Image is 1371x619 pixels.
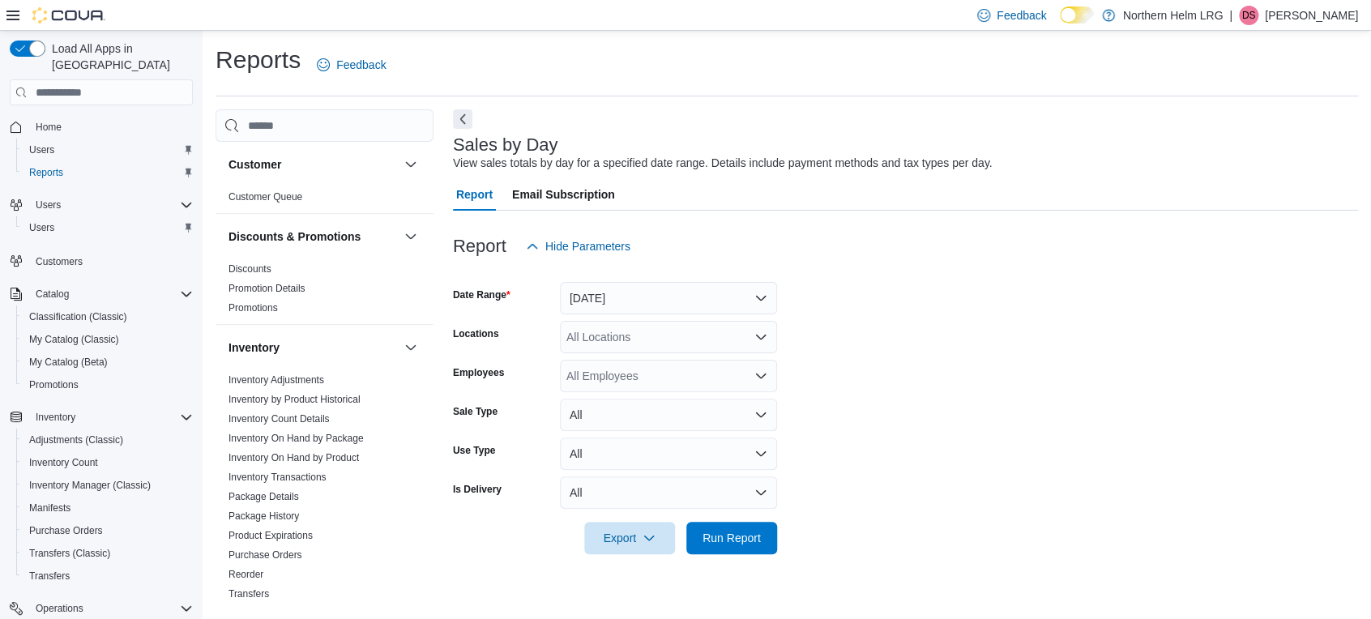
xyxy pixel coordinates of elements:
span: Inventory [29,408,193,427]
button: Classification (Classic) [16,305,199,328]
a: My Catalog (Beta) [23,352,114,372]
div: Inventory [216,370,434,610]
span: Transfers [228,587,269,600]
a: Promotions [228,302,278,314]
label: Employees [453,366,504,379]
span: Purchase Orders [23,521,193,540]
span: Users [23,140,193,160]
button: Adjustments (Classic) [16,429,199,451]
span: Feedback [336,57,386,73]
span: DS [1242,6,1256,25]
button: Users [16,139,199,161]
a: My Catalog (Classic) [23,330,126,349]
button: Manifests [16,497,199,519]
span: Adjustments (Classic) [29,433,123,446]
span: Inventory Count [29,456,98,469]
button: Promotions [16,374,199,396]
span: Email Subscription [512,178,615,211]
a: Discounts [228,263,271,275]
span: Reports [29,166,63,179]
span: Promotions [29,378,79,391]
button: Home [3,115,199,139]
label: Date Range [453,288,510,301]
input: Dark Mode [1060,6,1094,23]
span: Promotions [228,301,278,314]
a: Manifests [23,498,77,518]
a: Classification (Classic) [23,307,134,327]
a: Product Expirations [228,530,313,541]
h1: Reports [216,44,301,76]
p: [PERSON_NAME] [1265,6,1358,25]
a: Package History [228,510,299,522]
span: Adjustments (Classic) [23,430,193,450]
span: Operations [36,602,83,615]
p: Northern Helm LRG [1123,6,1224,25]
button: Reports [16,161,199,184]
span: Users [29,221,54,234]
a: Feedback [310,49,392,81]
span: Promotion Details [228,282,305,295]
a: Package Details [228,491,299,502]
span: Package Details [228,490,299,503]
h3: Customer [228,156,281,173]
button: Discounts & Promotions [401,227,421,246]
button: My Catalog (Classic) [16,328,199,351]
button: Inventory [401,338,421,357]
button: Transfers [16,565,199,587]
h3: Report [453,237,506,256]
button: All [560,476,777,509]
button: Catalog [29,284,75,304]
h3: Discounts & Promotions [228,228,361,245]
span: Users [23,218,193,237]
span: Reports [23,163,193,182]
button: All [560,399,777,431]
button: Transfers (Classic) [16,542,199,565]
span: Home [36,121,62,134]
span: My Catalog (Beta) [29,356,108,369]
button: All [560,438,777,470]
button: My Catalog (Beta) [16,351,199,374]
button: Open list of options [754,369,767,382]
button: Export [584,522,675,554]
button: Inventory [228,339,398,356]
span: Purchase Orders [228,549,302,561]
button: Inventory Manager (Classic) [16,474,199,497]
h3: Sales by Day [453,135,558,155]
button: Users [3,194,199,216]
span: Promotions [23,375,193,395]
span: Transfers (Classic) [23,544,193,563]
span: Catalog [29,284,193,304]
span: Package History [228,510,299,523]
a: Purchase Orders [228,549,302,561]
span: My Catalog (Classic) [29,333,119,346]
div: Discounts & Promotions [216,259,434,324]
label: Use Type [453,444,495,457]
span: My Catalog (Beta) [23,352,193,372]
button: Run Report [686,522,777,554]
span: Inventory On Hand by Package [228,432,364,445]
a: Promotion Details [228,283,305,294]
a: Purchase Orders [23,521,109,540]
button: Customers [3,249,199,272]
div: Dylan Savoie [1239,6,1258,25]
span: Customers [29,250,193,271]
span: Purchase Orders [29,524,103,537]
a: Customer Queue [228,191,302,203]
label: Sale Type [453,405,498,418]
span: Customer Queue [228,190,302,203]
a: Inventory Count Details [228,413,330,425]
span: Inventory Adjustments [228,374,324,386]
a: Users [23,218,61,237]
a: Inventory Transactions [228,472,327,483]
button: Open list of options [754,331,767,344]
span: Discounts [228,263,271,275]
a: Transfers [23,566,76,586]
span: Users [36,199,61,211]
button: Operations [29,599,90,618]
span: Load All Apps in [GEOGRAPHIC_DATA] [45,41,193,73]
p: | [1229,6,1232,25]
span: Operations [29,599,193,618]
a: Inventory On Hand by Product [228,452,359,463]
